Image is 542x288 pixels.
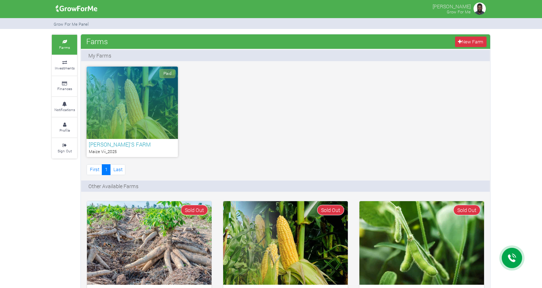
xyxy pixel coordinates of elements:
span: Sold Out [181,205,208,215]
p: My Farms [88,52,111,59]
span: Farms [84,34,110,48]
a: Farms [52,35,77,55]
p: Other Available Farms [88,182,138,190]
a: 1 [102,164,111,175]
a: Paid [PERSON_NAME]'S FARM Maize Vii_2025 [87,67,178,157]
img: growforme image [223,201,348,285]
small: Sign Out [58,148,72,153]
span: Paid [159,69,175,78]
a: Profile [52,118,77,137]
img: growforme image [359,201,484,285]
a: Last [110,164,125,175]
img: growforme image [53,1,100,16]
small: Farms [59,45,70,50]
img: growforme image [472,1,487,16]
span: Sold Out [317,205,344,215]
span: Sold Out [453,205,480,215]
small: Investments [55,65,75,71]
p: [PERSON_NAME] [433,1,471,10]
p: Maize Vii_2025 [89,149,176,155]
small: Finances [57,86,72,91]
a: Finances [52,76,77,96]
img: growforme image [87,201,212,285]
nav: Page Navigation [87,164,125,175]
a: Sign Out [52,138,77,158]
small: Profile [59,128,70,133]
small: Notifications [54,107,75,112]
a: New Farm [455,37,487,47]
small: Grow For Me Panel [54,21,89,27]
a: Investments [52,55,77,75]
a: First [87,164,102,175]
h6: [PERSON_NAME]'S FARM [89,141,176,148]
small: Grow For Me [447,9,471,14]
a: Notifications [52,97,77,117]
